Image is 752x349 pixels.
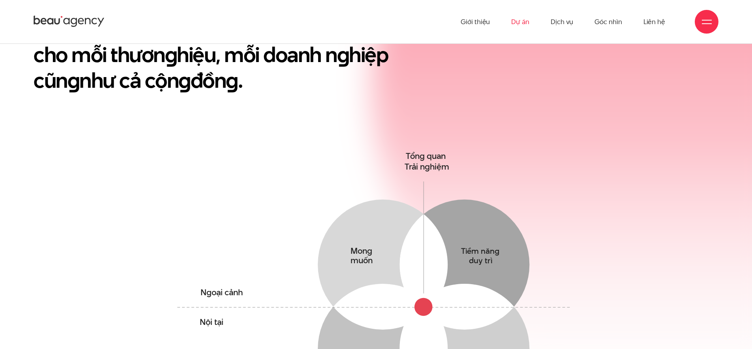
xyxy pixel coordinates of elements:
[200,316,223,328] tspan: Nội tại
[201,287,243,298] tspan: Ngoại cảnh
[337,40,349,69] en: g
[165,40,177,69] en: g
[68,65,80,95] en: g
[178,65,191,95] en: g
[405,161,449,172] tspan: Trải nghiệm
[406,150,446,162] tspan: Tổng quan
[226,65,238,95] en: g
